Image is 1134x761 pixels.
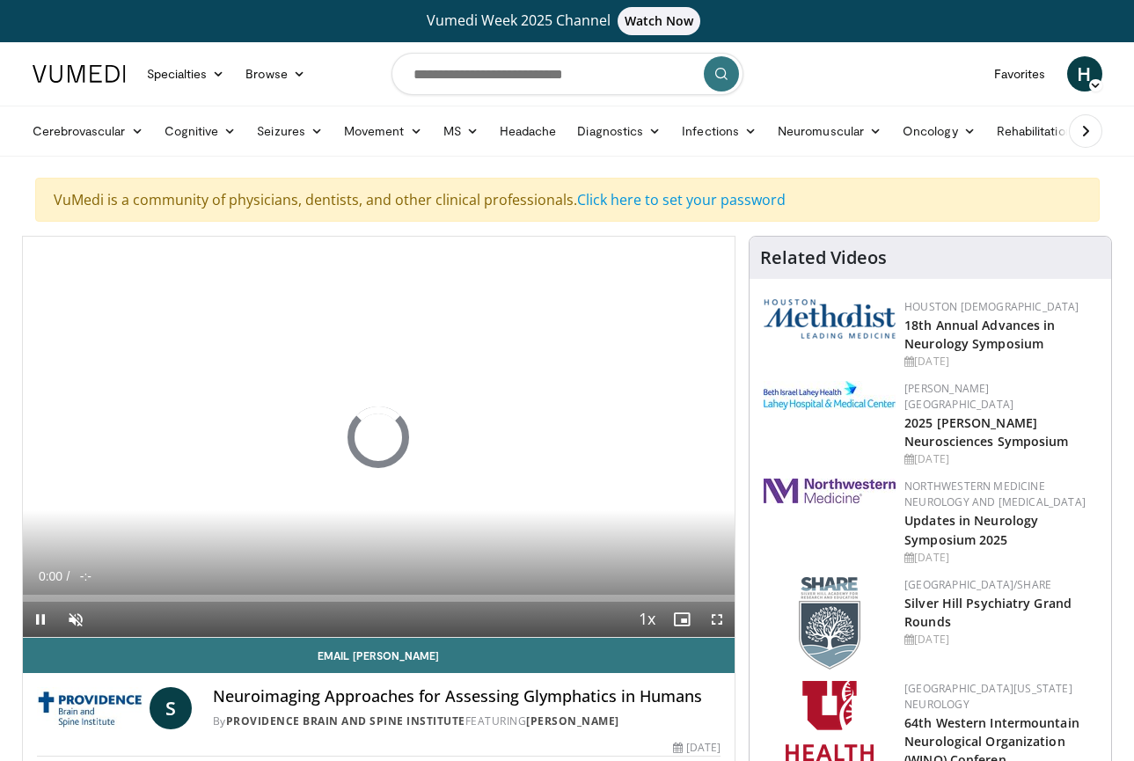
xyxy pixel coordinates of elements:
[226,713,465,728] a: Providence Brain and Spine Institute
[35,7,1100,35] a: Vumedi Week 2025 ChannelWatch Now
[904,317,1055,352] a: 18th Annual Advances in Neurology Symposium
[664,602,699,637] button: Enable picture-in-picture mode
[67,569,70,583] span: /
[35,178,1100,222] div: VuMedi is a community of physicians, dentists, and other clinical professionals.
[764,299,896,339] img: 5e4488cc-e109-4a4e-9fd9-73bb9237ee91.png.150x105_q85_autocrop_double_scale_upscale_version-0.2.png
[39,569,62,583] span: 0:00
[567,113,671,149] a: Diagnostics
[671,113,767,149] a: Infections
[764,381,896,410] img: e7977282-282c-4444-820d-7cc2733560fd.jpg.150x105_q85_autocrop_double_scale_upscale_version-0.2.jpg
[760,247,887,268] h4: Related Videos
[427,11,708,30] span: Vumedi Week 2025 Channel
[904,632,1097,648] div: [DATE]
[904,577,1051,592] a: [GEOGRAPHIC_DATA]/SHARE
[904,354,1097,370] div: [DATE]
[984,56,1057,91] a: Favorites
[37,687,143,729] img: Providence Brain and Spine Institute
[213,713,721,729] div: By FEATURING
[764,479,896,503] img: 2a462fb6-9365-492a-ac79-3166a6f924d8.png.150x105_q85_autocrop_double_scale_upscale_version-0.2.jpg
[892,113,986,149] a: Oncology
[799,577,860,670] img: f8aaeb6d-318f-4fcf-bd1d-54ce21f29e87.png.150x105_q85_autocrop_double_scale_upscale_version-0.2.png
[904,451,1097,467] div: [DATE]
[904,414,1068,450] a: 2025 [PERSON_NAME] Neurosciences Symposium
[904,512,1038,547] a: Updates in Neurology Symposium 2025
[33,65,126,83] img: VuMedi Logo
[489,113,567,149] a: Headache
[904,550,1097,566] div: [DATE]
[904,299,1079,314] a: Houston [DEMOGRAPHIC_DATA]
[1067,56,1102,91] a: H
[577,190,786,209] a: Click here to set your password
[526,713,619,728] a: [PERSON_NAME]
[618,7,701,35] span: Watch Now
[22,113,154,149] a: Cerebrovascular
[213,687,721,706] h4: Neuroimaging Approaches for Assessing Glymphatics in Humans
[23,602,58,637] button: Pause
[80,569,91,583] span: -:-
[904,595,1072,630] a: Silver Hill Psychiatry Grand Rounds
[904,681,1072,712] a: [GEOGRAPHIC_DATA][US_STATE] Neurology
[58,602,93,637] button: Unmute
[23,638,735,673] a: Email [PERSON_NAME]
[904,381,1013,412] a: [PERSON_NAME][GEOGRAPHIC_DATA]
[986,113,1083,149] a: Rehabilitation
[391,53,743,95] input: Search topics, interventions
[629,602,664,637] button: Playback Rate
[699,602,735,637] button: Fullscreen
[150,687,192,729] a: S
[246,113,333,149] a: Seizures
[136,56,236,91] a: Specialties
[235,56,316,91] a: Browse
[433,113,489,149] a: MS
[154,113,247,149] a: Cognitive
[673,740,721,756] div: [DATE]
[767,113,892,149] a: Neuromuscular
[333,113,433,149] a: Movement
[904,479,1086,509] a: Northwestern Medicine Neurology and [MEDICAL_DATA]
[23,237,735,638] video-js: Video Player
[23,595,735,602] div: Progress Bar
